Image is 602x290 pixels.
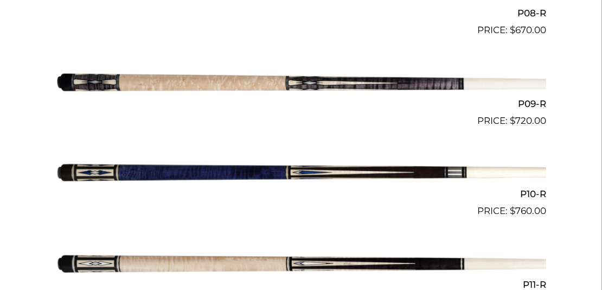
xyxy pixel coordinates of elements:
[56,42,546,128] a: P09-R $720.00
[56,133,546,215] img: P10-R
[510,116,546,127] bdi: 720.00
[56,133,546,219] a: P10-R $760.00
[510,206,546,217] bdi: 760.00
[510,25,515,36] span: $
[510,206,515,217] span: $
[510,116,515,127] span: $
[510,25,546,36] bdi: 670.00
[56,42,546,124] img: P09-R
